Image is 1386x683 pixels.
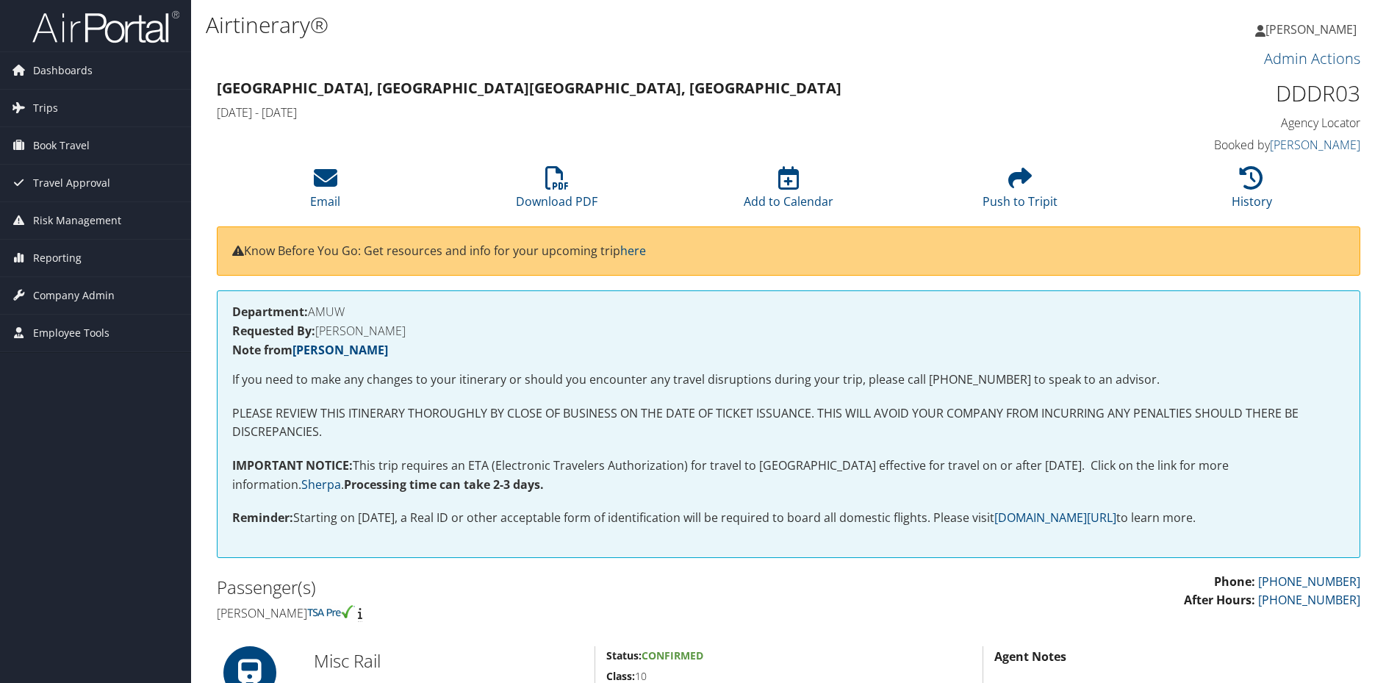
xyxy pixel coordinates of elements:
h4: [PERSON_NAME] [217,605,778,621]
a: [DOMAIN_NAME][URL] [994,509,1116,526]
h4: Booked by [1091,137,1361,153]
span: Risk Management [33,202,121,239]
a: Push to Tripit [983,174,1058,210]
a: Admin Actions [1264,49,1360,68]
p: Starting on [DATE], a Real ID or other acceptable form of identification will be required to boar... [232,509,1345,528]
span: Employee Tools [33,315,109,351]
p: This trip requires an ETA (Electronic Travelers Authorization) for travel to [GEOGRAPHIC_DATA] ef... [232,457,1345,494]
a: Add to Calendar [744,174,833,210]
span: Reporting [33,240,82,276]
a: [PHONE_NUMBER] [1258,592,1360,608]
a: Sherpa [301,476,341,493]
strong: After Hours: [1184,592,1255,608]
strong: Department: [232,304,308,320]
span: Book Travel [33,127,90,164]
h2: Misc Rail [314,648,584,673]
strong: Note from [232,342,388,358]
strong: Reminder: [232,509,293,526]
span: [PERSON_NAME] [1265,21,1357,37]
img: tsa-precheck.png [307,605,355,618]
a: [PHONE_NUMBER] [1258,573,1360,590]
strong: Class: [606,669,635,683]
a: here [620,243,646,259]
h4: [PERSON_NAME] [232,325,1345,337]
strong: Status: [606,648,642,662]
strong: Requested By: [232,323,315,339]
p: If you need to make any changes to your itinerary or should you encounter any travel disruptions ... [232,371,1345,390]
span: Travel Approval [33,165,110,201]
a: Email [310,174,340,210]
img: airportal-logo.png [32,10,179,44]
p: PLEASE REVIEW THIS ITINERARY THOROUGHLY BY CLOSE OF BUSINESS ON THE DATE OF TICKET ISSUANCE. THIS... [232,404,1345,442]
a: Download PDF [516,174,597,210]
h4: Agency Locator [1091,115,1361,131]
span: Company Admin [33,277,115,314]
p: Know Before You Go: Get resources and info for your upcoming trip [232,242,1345,261]
a: History [1232,174,1272,210]
h1: Airtinerary® [206,10,983,40]
strong: Phone: [1214,573,1255,590]
strong: Processing time can take 2-3 days. [344,476,544,493]
a: [PERSON_NAME] [292,342,388,358]
h4: AMUW [232,306,1345,318]
h2: Passenger(s) [217,575,778,600]
span: Dashboards [33,52,93,89]
h4: [DATE] - [DATE] [217,104,1069,121]
span: Confirmed [642,648,703,662]
strong: [GEOGRAPHIC_DATA], [GEOGRAPHIC_DATA] [GEOGRAPHIC_DATA], [GEOGRAPHIC_DATA] [217,78,841,98]
h1: DDDR03 [1091,78,1361,109]
span: Trips [33,90,58,126]
a: [PERSON_NAME] [1270,137,1360,153]
strong: Agent Notes [994,648,1066,665]
a: [PERSON_NAME] [1255,7,1371,51]
strong: IMPORTANT NOTICE: [232,457,353,473]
